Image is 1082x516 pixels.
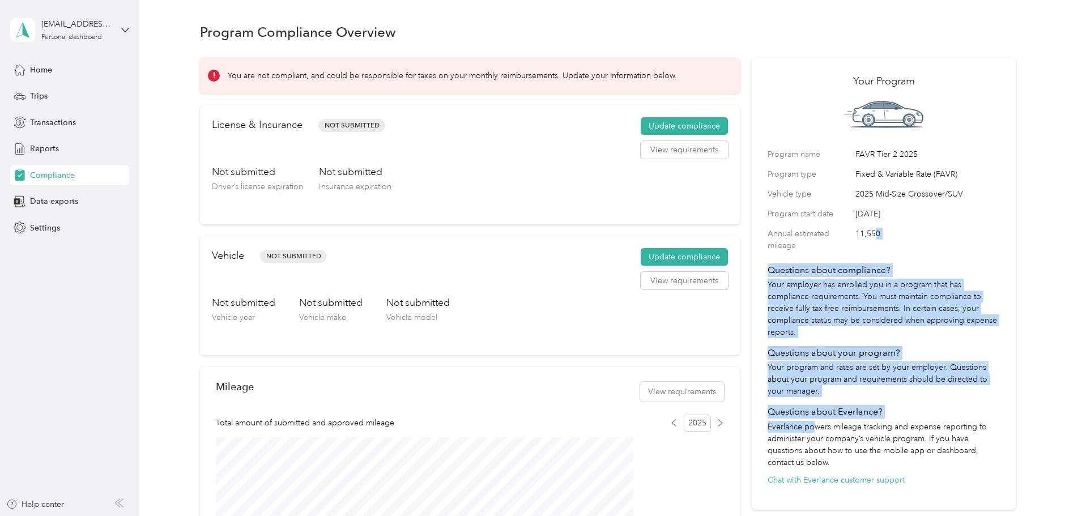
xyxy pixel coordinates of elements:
span: Insurance expiration [319,182,391,191]
label: Program type [768,168,851,180]
button: View requirements [640,382,724,402]
span: Vehicle make [299,313,346,322]
h3: Not submitted [212,296,275,310]
span: Not Submitted [260,250,327,263]
h2: Vehicle [212,248,244,263]
label: Vehicle type [768,188,851,200]
span: Reports [30,143,59,155]
div: Personal dashboard [41,34,102,41]
span: 11,550 [855,228,1000,251]
h3: Not submitted [386,296,450,310]
label: Annual estimated mileage [768,228,851,251]
button: View requirements [641,141,728,159]
span: Compliance [30,169,75,181]
p: Your employer has enrolled you in a program that has compliance requirements. You must maintain c... [768,279,1000,338]
span: [DATE] [855,208,1000,220]
span: Driver’s license expiration [212,182,303,191]
label: Program start date [768,208,851,220]
div: [EMAIL_ADDRESS][DOMAIN_NAME] [41,18,112,30]
button: Update compliance [641,117,728,135]
iframe: Everlance-gr Chat Button Frame [1019,453,1082,516]
span: 2025 Mid-Size Crossover/SUV [855,188,1000,200]
button: Chat with Everlance customer support [768,474,905,486]
span: Data exports [30,195,78,207]
h3: Not submitted [319,165,391,179]
span: Vehicle model [386,313,437,322]
h1: Program Compliance Overview [200,26,396,38]
span: Trips [30,90,48,102]
p: Everlance powers mileage tracking and expense reporting to administer your company’s vehicle prog... [768,421,1000,468]
span: Not Submitted [318,119,385,132]
h3: Not submitted [212,165,303,179]
span: FAVR Tier 2 2025 [855,148,1000,160]
label: Program name [768,148,851,160]
button: View requirements [641,272,728,290]
span: Settings [30,222,60,234]
span: Home [30,64,52,76]
button: Help center [6,498,64,510]
span: Vehicle year [212,313,255,322]
h4: Questions about Everlance? [768,405,1000,419]
h2: License & Insurance [212,117,303,133]
h2: Your Program [768,74,1000,89]
p: Your program and rates are set by your employer. Questions about your program and requirements sh... [768,361,1000,397]
h4: Questions about compliance? [768,263,1000,277]
span: Fixed & Variable Rate (FAVR) [855,168,1000,180]
h2: Mileage [216,381,254,393]
p: You are not compliant, and could be responsible for taxes on your monthly reimbursements. Update ... [228,70,677,82]
span: Transactions [30,117,76,129]
h3: Not submitted [299,296,363,310]
span: 2025 [684,415,711,432]
span: Total amount of submitted and approved mileage [216,417,394,429]
h4: Questions about your program? [768,346,1000,360]
button: Update compliance [641,248,728,266]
